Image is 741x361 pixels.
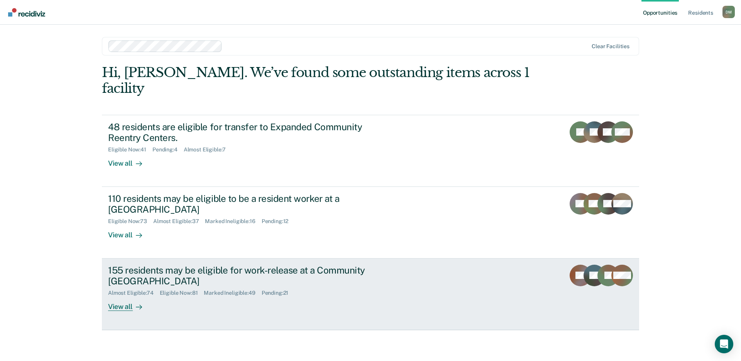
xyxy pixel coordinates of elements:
[8,8,45,17] img: Recidiviz
[184,146,232,153] div: Almost Eligible : 7
[152,146,184,153] div: Pending : 4
[108,193,379,215] div: 110 residents may be eligible to be a resident worker at a [GEOGRAPHIC_DATA]
[160,290,204,296] div: Eligible Now : 81
[102,187,639,259] a: 110 residents may be eligible to be a resident worker at a [GEOGRAPHIC_DATA]Eligible Now:73Almost...
[108,296,151,311] div: View all
[722,6,735,18] div: D M
[108,146,152,153] div: Eligible Now : 41
[204,290,261,296] div: Marked Ineligible : 49
[153,218,205,225] div: Almost Eligible : 37
[722,6,735,18] button: Profile dropdown button
[108,290,160,296] div: Almost Eligible : 74
[262,290,295,296] div: Pending : 21
[108,218,153,225] div: Eligible Now : 73
[108,153,151,168] div: View all
[108,121,379,144] div: 48 residents are eligible for transfer to Expanded Community Reentry Centers.
[205,218,261,225] div: Marked Ineligible : 16
[102,259,639,330] a: 155 residents may be eligible for work-release at a Community [GEOGRAPHIC_DATA]Almost Eligible:74...
[262,218,295,225] div: Pending : 12
[108,225,151,240] div: View all
[108,265,379,287] div: 155 residents may be eligible for work-release at a Community [GEOGRAPHIC_DATA]
[715,335,733,353] div: Open Intercom Messenger
[592,43,629,50] div: Clear facilities
[102,65,532,96] div: Hi, [PERSON_NAME]. We’ve found some outstanding items across 1 facility
[102,115,639,187] a: 48 residents are eligible for transfer to Expanded Community Reentry Centers.Eligible Now:41Pendi...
